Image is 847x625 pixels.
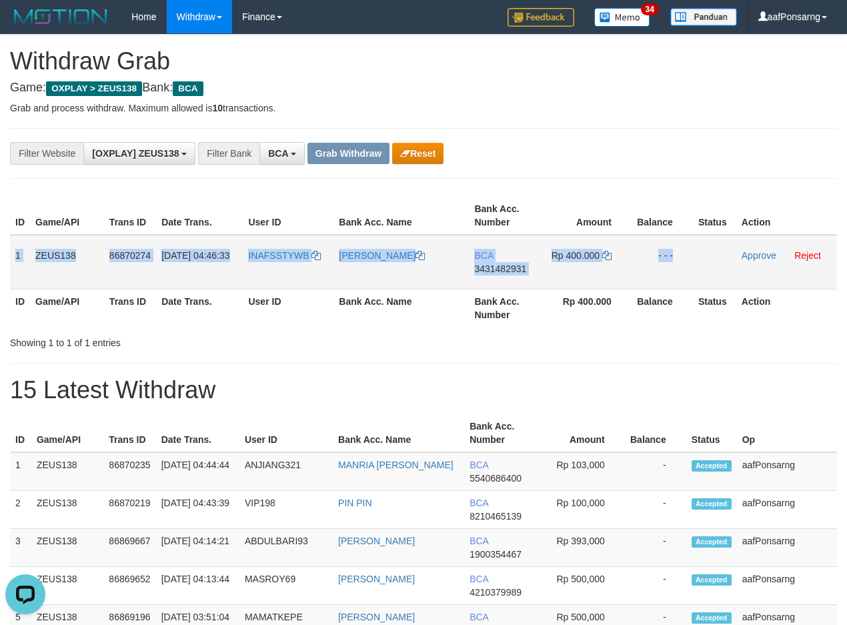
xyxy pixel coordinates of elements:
[10,567,31,605] td: 4
[338,536,415,546] a: [PERSON_NAME]
[632,289,693,327] th: Balance
[239,452,333,491] td: ANJIANG321
[338,574,415,584] a: [PERSON_NAME]
[10,7,111,27] img: MOTION_logo.png
[10,452,31,491] td: 1
[692,460,732,472] span: Accepted
[103,452,155,491] td: 86870235
[239,491,333,529] td: VIP198
[92,148,179,159] span: [OXPLAY] ZEUS138
[693,197,736,235] th: Status
[625,529,686,567] td: -
[632,197,693,235] th: Balance
[10,414,31,452] th: ID
[268,148,288,159] span: BCA
[103,491,155,529] td: 86870219
[464,414,538,452] th: Bank Acc. Number
[470,549,522,560] span: Copy 1900354467 to clipboard
[339,250,425,261] a: [PERSON_NAME]
[31,414,103,452] th: Game/API
[31,567,103,605] td: ZEUS138
[692,498,732,510] span: Accepted
[239,414,333,452] th: User ID
[692,574,732,586] span: Accepted
[173,81,203,96] span: BCA
[692,612,732,624] span: Accepted
[109,250,151,261] span: 86870274
[161,250,229,261] span: [DATE] 04:46:33
[83,142,195,165] button: [OXPLAY] ZEUS138
[156,197,243,235] th: Date Trans.
[104,289,156,327] th: Trans ID
[10,289,30,327] th: ID
[103,529,155,567] td: 86869667
[198,142,259,165] div: Filter Bank
[794,250,821,261] a: Reject
[333,289,469,327] th: Bank Acc. Name
[474,263,526,274] span: Copy 3431482931 to clipboard
[641,3,659,15] span: 34
[156,414,239,452] th: Date Trans.
[470,536,488,546] span: BCA
[544,289,632,327] th: Rp 400.000
[156,567,239,605] td: [DATE] 04:13:44
[10,48,837,75] h1: Withdraw Grab
[538,491,625,529] td: Rp 100,000
[239,567,333,605] td: MASROY69
[338,498,372,508] a: PIN PIN
[338,460,454,470] a: MANRIA [PERSON_NAME]
[212,103,223,113] strong: 10
[10,81,837,95] h4: Game: Bank:
[736,289,837,327] th: Action
[307,143,389,164] button: Grab Withdraw
[10,197,30,235] th: ID
[46,81,142,96] span: OXPLAY > ZEUS138
[10,101,837,115] p: Grab and process withdraw. Maximum allowed is transactions.
[508,8,574,27] img: Feedback.jpg
[693,289,736,327] th: Status
[474,250,493,261] span: BCA
[737,529,837,567] td: aafPonsarng
[248,250,321,261] a: INAFSSTYWB
[686,414,737,452] th: Status
[544,197,632,235] th: Amount
[538,529,625,567] td: Rp 393,000
[538,567,625,605] td: Rp 500,000
[625,452,686,491] td: -
[243,289,333,327] th: User ID
[243,197,333,235] th: User ID
[594,8,650,27] img: Button%20Memo.svg
[737,491,837,529] td: aafPonsarng
[30,235,104,289] td: ZEUS138
[103,567,155,605] td: 86869652
[737,567,837,605] td: aafPonsarng
[10,529,31,567] td: 3
[239,529,333,567] td: ABDULBARI93
[625,414,686,452] th: Balance
[469,197,544,235] th: Bank Acc. Number
[632,235,693,289] td: - - -
[30,197,104,235] th: Game/API
[470,473,522,484] span: Copy 5540686400 to clipboard
[552,250,600,261] span: Rp 400.000
[737,414,837,452] th: Op
[736,197,837,235] th: Action
[10,235,30,289] td: 1
[10,331,343,350] div: Showing 1 to 1 of 1 entries
[10,377,837,404] h1: 15 Latest Withdraw
[31,491,103,529] td: ZEUS138
[156,452,239,491] td: [DATE] 04:44:44
[470,498,488,508] span: BCA
[470,574,488,584] span: BCA
[625,567,686,605] td: -
[470,587,522,598] span: Copy 4210379989 to clipboard
[470,460,488,470] span: BCA
[470,511,522,522] span: Copy 8210465139 to clipboard
[338,612,415,622] a: [PERSON_NAME]
[103,414,155,452] th: Trans ID
[31,529,103,567] td: ZEUS138
[670,8,737,26] img: panduan.png
[156,491,239,529] td: [DATE] 04:43:39
[470,612,488,622] span: BCA
[742,250,776,261] a: Approve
